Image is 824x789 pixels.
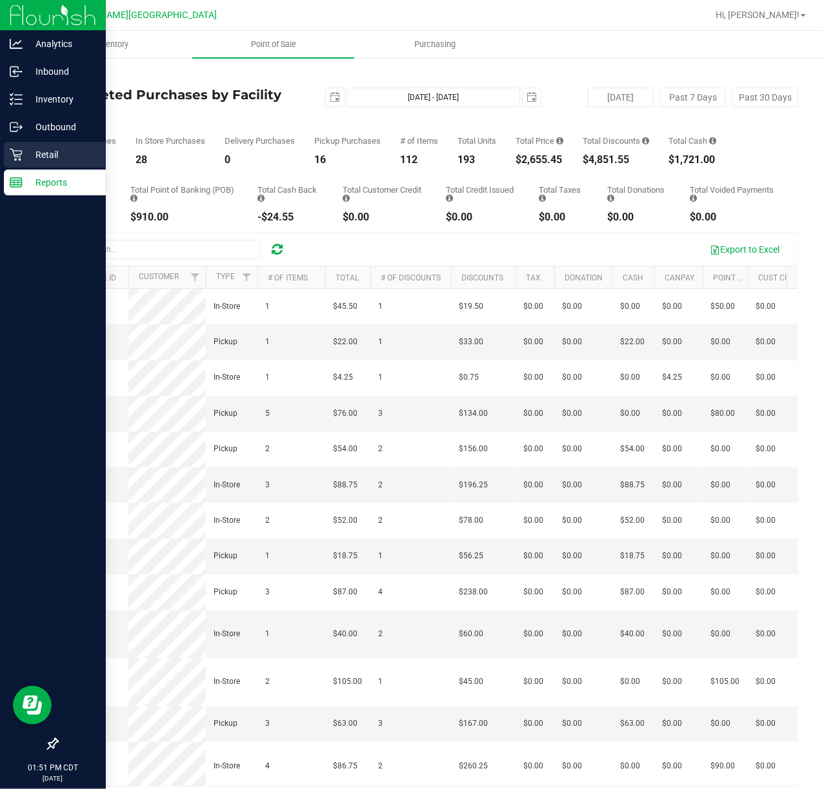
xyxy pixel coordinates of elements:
[562,479,582,491] span: $0.00
[378,407,383,420] span: 3
[662,479,682,491] span: $0.00
[6,774,100,783] p: [DATE]
[214,550,237,562] span: Pickup
[713,273,805,282] a: Point of Banking (POB)
[732,88,798,107] button: Past 30 Days
[459,550,483,562] span: $56.25
[459,443,488,455] span: $156.00
[378,586,383,598] span: 4
[378,300,383,313] span: 1
[620,300,640,313] span: $0.00
[10,121,23,133] inline-svg: Outbound
[562,300,582,313] span: $0.00
[562,550,582,562] span: $0.00
[620,760,640,772] span: $0.00
[333,586,357,598] span: $87.00
[265,717,270,730] span: 3
[562,514,582,527] span: $0.00
[461,273,503,282] a: Discounts
[459,628,483,640] span: $60.00
[662,443,682,455] span: $0.00
[662,514,682,527] span: $0.00
[459,407,488,420] span: $134.00
[620,676,640,688] span: $0.00
[326,88,344,106] span: select
[265,371,270,384] span: 1
[333,628,357,640] span: $40.00
[459,300,483,313] span: $19.50
[257,194,265,202] i: Sum of the cash-back amounts from rounded-up electronic payments for all purchases in the date ra...
[523,550,543,562] span: $0.00
[446,194,453,202] i: Sum of all account credit issued for all refunds from returned purchases in the date range.
[459,586,488,598] span: $238.00
[333,676,362,688] span: $105.00
[756,443,776,455] span: $0.00
[333,443,357,455] span: $54.00
[136,155,205,165] div: 28
[562,628,582,640] span: $0.00
[333,760,357,772] span: $86.75
[459,676,483,688] span: $45.00
[662,760,682,772] span: $0.00
[756,586,776,598] span: $0.00
[214,443,237,455] span: Pickup
[710,371,730,384] span: $0.00
[67,240,261,259] input: Search...
[333,479,357,491] span: $88.75
[378,628,383,640] span: 2
[620,336,645,348] span: $22.00
[523,479,543,491] span: $0.00
[620,550,645,562] span: $18.75
[756,514,776,527] span: $0.00
[662,586,682,598] span: $0.00
[31,31,192,58] a: Inventory
[343,194,350,202] i: Sum of the successful, non-voided payments using account credit for all purchases in the date range.
[214,717,237,730] span: Pickup
[333,550,357,562] span: $18.75
[662,550,682,562] span: $0.00
[234,39,314,50] span: Point of Sale
[265,550,270,562] span: 1
[758,273,805,282] a: Cust Credit
[265,407,270,420] span: 5
[78,39,146,50] span: Inventory
[459,717,488,730] span: $167.00
[136,137,205,145] div: In Store Purchases
[668,137,716,145] div: Total Cash
[620,443,645,455] span: $54.00
[130,194,137,202] i: Sum of the successful, non-voided point-of-banking payment transactions, both via payment termina...
[23,175,100,190] p: Reports
[400,155,438,165] div: 112
[265,760,270,772] span: 4
[716,10,799,20] span: Hi, [PERSON_NAME]!
[214,407,237,420] span: Pickup
[336,273,359,282] a: Total
[556,137,563,145] i: Sum of the total prices of all purchases in the date range.
[214,371,240,384] span: In-Store
[523,628,543,640] span: $0.00
[642,137,649,145] i: Sum of the discount values applied to the all purchases in the date range.
[214,628,240,640] span: In-Store
[562,443,582,455] span: $0.00
[459,514,483,527] span: $78.00
[400,137,438,145] div: # of Items
[459,760,488,772] span: $260.25
[620,717,645,730] span: $63.00
[523,300,543,313] span: $0.00
[690,212,779,222] div: $0.00
[333,514,357,527] span: $52.00
[620,586,645,598] span: $87.00
[457,137,496,145] div: Total Units
[333,371,353,384] span: $4.25
[265,586,270,598] span: 3
[214,586,237,598] span: Pickup
[23,92,100,107] p: Inventory
[333,336,357,348] span: $22.00
[662,300,682,313] span: $0.00
[459,336,483,348] span: $33.00
[23,119,100,135] p: Outbound
[333,300,357,313] span: $45.50
[710,586,730,598] span: $0.00
[756,717,776,730] span: $0.00
[378,717,383,730] span: 3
